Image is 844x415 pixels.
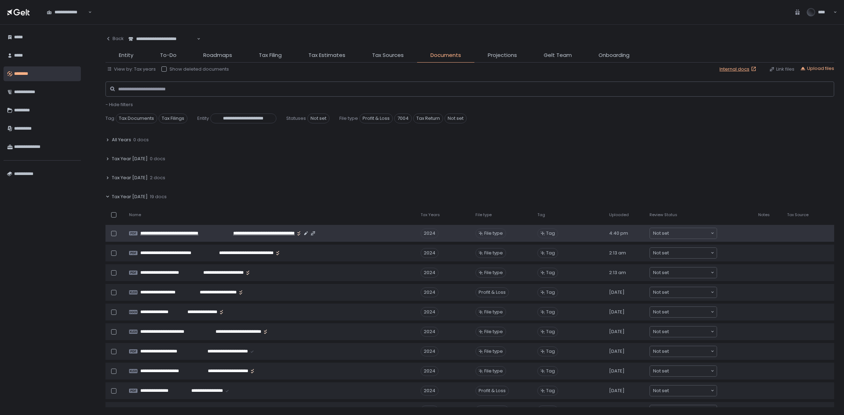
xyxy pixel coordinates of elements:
div: 2024 [421,327,439,337]
span: File type [484,348,503,355]
div: Search for option [650,326,717,337]
input: Search for option [669,309,710,316]
span: Not set [653,309,669,316]
span: Tax Year [DATE] [112,194,148,200]
div: 2024 [421,366,439,376]
span: File type [475,212,492,218]
span: All Years [112,137,131,143]
span: Tag [105,115,114,122]
span: File type [484,250,503,256]
span: File type [484,309,503,315]
span: - Hide filters [105,101,133,108]
span: 0 docs [150,156,165,162]
div: Search for option [650,228,717,239]
span: Name [129,212,141,218]
div: Search for option [650,307,717,317]
span: Tax Year [DATE] [112,156,148,162]
span: [DATE] [609,368,625,374]
div: Search for option [650,248,717,258]
div: Search for option [650,385,717,396]
span: 0 docs [133,137,149,143]
span: Tag [546,270,555,276]
span: [DATE] [609,329,625,335]
span: Not set [653,387,669,394]
span: Tag [546,289,555,296]
span: Statuses [286,115,306,122]
div: Search for option [650,287,717,298]
span: Review Status [650,212,677,218]
input: Search for option [669,249,710,257]
div: Profit & Loss [475,386,509,396]
div: 2024 [421,287,439,297]
a: Internal docs [720,66,758,72]
span: Roadmaps [203,51,232,59]
div: Search for option [650,267,717,278]
span: To-Do [160,51,177,59]
input: Search for option [669,348,710,355]
span: Tax Filings [159,114,187,123]
div: Profit & Loss [475,287,509,297]
div: 2024 [421,248,439,258]
div: Search for option [650,346,717,357]
span: Not set [445,114,467,123]
button: Upload files [800,65,834,72]
span: Tag [546,388,555,394]
input: Search for option [669,269,710,276]
span: Tax Source [787,212,808,218]
button: Back [105,32,124,46]
span: Not set [653,230,669,237]
span: [DATE] [609,388,625,394]
span: Projections [488,51,517,59]
button: - Hide filters [105,102,133,108]
input: Search for option [669,407,710,414]
span: Not set [307,114,330,123]
div: Back [105,35,124,42]
div: 2024 [421,346,439,356]
div: Search for option [124,32,200,46]
span: Notes [758,212,770,218]
span: Uploaded [609,212,629,218]
span: Tax Documents [116,114,157,123]
span: 19 docs [150,194,167,200]
span: Tag [546,348,555,355]
span: Not set [653,249,669,257]
input: Search for option [669,289,710,296]
span: Not set [653,328,669,335]
input: Search for option [669,230,710,237]
span: Entity [119,51,133,59]
span: Not set [653,289,669,296]
span: 2:13 am [609,250,626,256]
span: File type [484,230,503,236]
span: File type [484,270,503,276]
span: Documents [430,51,461,59]
span: Tag [546,250,555,256]
span: Tax Year [DATE] [112,175,148,181]
input: Search for option [669,368,710,375]
span: Tag [546,368,555,374]
button: View by: Tax years [107,66,156,72]
span: Tax Filing [259,51,282,59]
span: File type [484,368,503,374]
span: Tag [546,329,555,335]
span: 4:40 pm [609,230,628,236]
span: File type [484,329,503,335]
span: Tag [546,309,555,315]
span: Tag [537,212,545,218]
span: Onboarding [599,51,629,59]
span: Tag [546,230,555,236]
span: 2:13 am [609,270,626,276]
span: Tax Years [421,212,440,218]
div: 2024 [421,386,439,396]
span: Tax Estimates [308,51,345,59]
span: Not set [653,407,669,414]
div: Search for option [650,366,717,376]
div: 2024 [421,307,439,317]
span: 7004 [394,114,412,123]
span: [DATE] [609,289,625,296]
span: Tax Sources [372,51,404,59]
div: Link files [769,66,794,72]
